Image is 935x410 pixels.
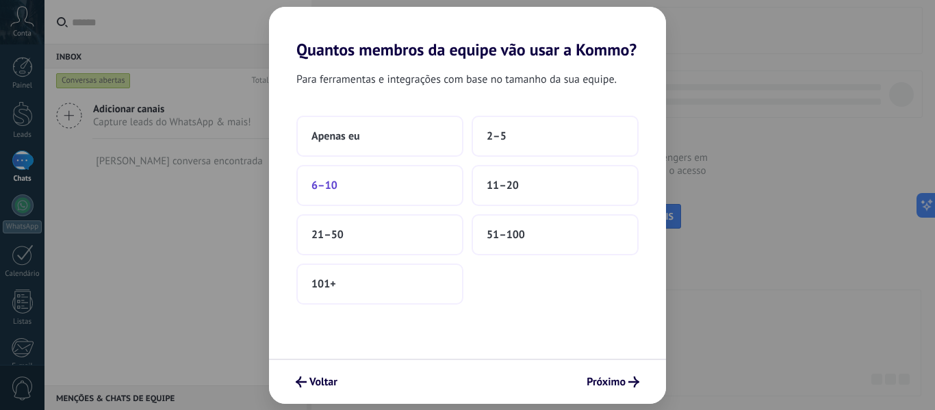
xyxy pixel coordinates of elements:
[296,116,463,157] button: Apenas eu
[311,179,337,192] span: 6–10
[269,7,666,60] h2: Quantos membros da equipe vão usar a Kommo?
[311,277,336,291] span: 101+
[296,165,463,206] button: 6–10
[580,370,645,394] button: Próximo
[472,165,639,206] button: 11–20
[311,129,360,143] span: Apenas eu
[487,129,507,143] span: 2–5
[487,179,519,192] span: 11–20
[296,264,463,305] button: 101+
[296,214,463,255] button: 21–50
[472,214,639,255] button: 51–100
[472,116,639,157] button: 2–5
[290,370,344,394] button: Voltar
[296,71,617,88] span: Para ferramentas e integrações com base no tamanho da sua equipe.
[311,228,344,242] span: 21–50
[587,377,626,387] span: Próximo
[309,377,337,387] span: Voltar
[487,228,525,242] span: 51–100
